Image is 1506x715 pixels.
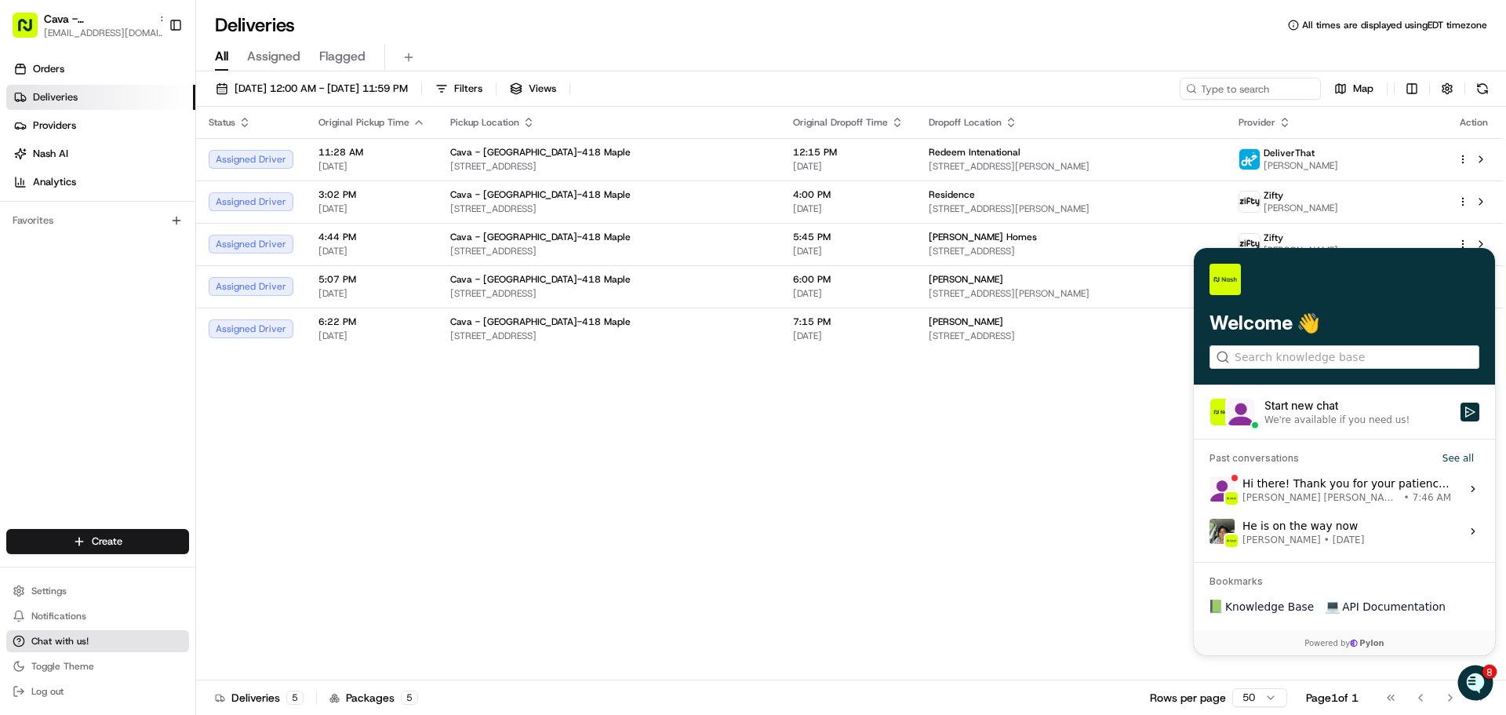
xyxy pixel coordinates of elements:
span: [STREET_ADDRESS][PERSON_NAME] [929,287,1213,300]
span: [DATE] [318,287,425,300]
span: 12:15 PM [793,146,904,159]
div: Favorites [6,208,189,233]
span: [DATE] [793,287,904,300]
button: [DATE] 12:00 AM - [DATE] 11:59 PM [209,78,415,100]
span: [PERSON_NAME] [1264,159,1338,172]
span: 5:07 PM [318,273,425,286]
span: Cava - [GEOGRAPHIC_DATA]-418 Maple [450,273,631,286]
button: Cava - [GEOGRAPHIC_DATA] [44,11,152,27]
span: 11:28 AM [318,146,425,159]
span: [DATE] [318,245,425,257]
span: Original Dropoff Time [793,116,888,129]
span: Cava - [GEOGRAPHIC_DATA]-418 Maple [450,231,631,243]
span: Zifty [1264,189,1283,202]
button: Notifications [6,605,189,627]
span: [PERSON_NAME] [1264,244,1338,257]
button: Settings [6,580,189,602]
span: [STREET_ADDRESS] [450,330,768,342]
span: Flagged [319,47,366,66]
span: [DATE] [793,330,904,342]
span: 4:00 PM [793,188,904,201]
span: Dropoff Location [929,116,1002,129]
span: Create [92,534,122,549]
span: Assigned [247,47,300,66]
img: zifty-logo-trans-sq.png [1239,192,1260,212]
span: [STREET_ADDRESS] [450,287,768,300]
div: 5 [286,691,304,705]
a: Deliveries [6,85,195,110]
span: [DATE] [793,202,904,215]
h1: Deliveries [215,13,295,38]
span: Cava - [GEOGRAPHIC_DATA]-418 Maple [450,188,631,201]
span: [STREET_ADDRESS] [450,160,768,173]
span: [DATE] [318,202,425,215]
span: [DATE] [318,330,425,342]
a: Nash AI [6,141,195,166]
span: 6:22 PM [318,316,425,328]
span: Residence [929,188,975,201]
div: Deliveries [215,690,304,706]
a: Providers [6,113,195,138]
div: Page 1 of 1 [1306,690,1359,706]
img: profile_deliverthat_partner.png [1239,149,1260,170]
span: [STREET_ADDRESS] [929,330,1213,342]
span: [STREET_ADDRESS][PERSON_NAME] [929,160,1213,173]
span: 5:45 PM [793,231,904,243]
span: Deliveries [33,90,78,104]
button: Map [1327,78,1380,100]
span: [PERSON_NAME] Homes [929,231,1037,243]
button: Create [6,529,189,554]
span: 4:44 PM [318,231,425,243]
span: 3:02 PM [318,188,425,201]
span: Cava - [GEOGRAPHIC_DATA]-418 Maple [450,146,631,159]
span: [PERSON_NAME] [929,316,1003,328]
iframe: Open customer support [1456,663,1498,706]
button: Log out [6,680,189,702]
span: DeliverThat [1264,147,1315,159]
a: Analytics [6,170,195,195]
span: [DATE] [793,160,904,173]
p: Rows per page [1150,690,1226,706]
span: All [215,47,228,66]
img: zifty-logo-trans-sq.png [1239,234,1260,254]
button: [EMAIL_ADDRESS][DOMAIN_NAME] [44,27,169,39]
span: Status [209,116,235,129]
span: [STREET_ADDRESS][PERSON_NAME] [929,202,1213,215]
span: Notifications [31,610,86,622]
button: Views [503,78,563,100]
span: Original Pickup Time [318,116,409,129]
span: Provider [1239,116,1275,129]
button: Chat with us! [6,630,189,652]
iframe: Customer support window [1194,248,1495,655]
a: Orders [6,57,195,82]
span: Nash AI [33,147,68,161]
span: [PERSON_NAME] [929,273,1003,286]
span: Pickup Location [450,116,519,129]
div: Packages [329,690,418,706]
span: Log out [31,685,64,698]
span: Toggle Theme [31,660,94,673]
span: [DATE] 12:00 AM - [DATE] 11:59 PM [235,82,408,96]
button: Cava - [GEOGRAPHIC_DATA][EMAIL_ADDRESS][DOMAIN_NAME] [6,6,162,44]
